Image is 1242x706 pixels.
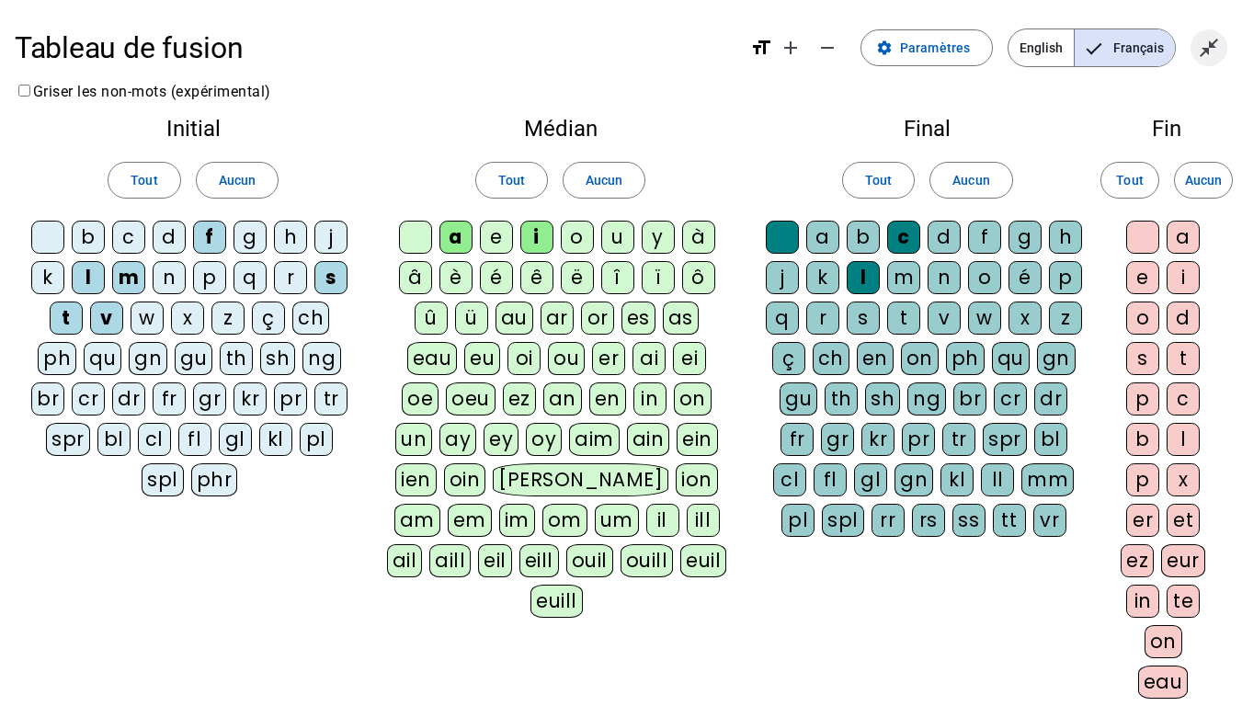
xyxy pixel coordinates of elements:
span: Tout [498,169,525,191]
button: Tout [475,162,548,199]
span: Français [1075,29,1175,66]
span: Paramètres [900,37,970,59]
mat-icon: settings [876,40,893,56]
span: Aucun [1185,169,1222,191]
button: Tout [1100,162,1159,199]
span: English [1008,29,1074,66]
button: Quitter le plein écran [1191,29,1227,66]
mat-icon: add [780,37,802,59]
span: Tout [1116,169,1143,191]
button: Aucun [196,162,279,199]
button: Aucun [929,162,1012,199]
mat-icon: close_fullscreen [1198,37,1220,59]
button: Paramètres [860,29,993,66]
mat-button-toggle-group: Language selection [1008,28,1176,67]
span: Aucun [586,169,622,191]
span: Aucun [219,169,256,191]
button: Tout [842,162,915,199]
span: Tout [131,169,157,191]
span: Aucun [952,169,989,191]
button: Tout [108,162,180,199]
span: Tout [865,169,892,191]
button: Diminuer la taille de la police [809,29,846,66]
button: Augmenter la taille de la police [772,29,809,66]
mat-icon: remove [816,37,838,59]
button: Aucun [563,162,645,199]
button: Aucun [1174,162,1233,199]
